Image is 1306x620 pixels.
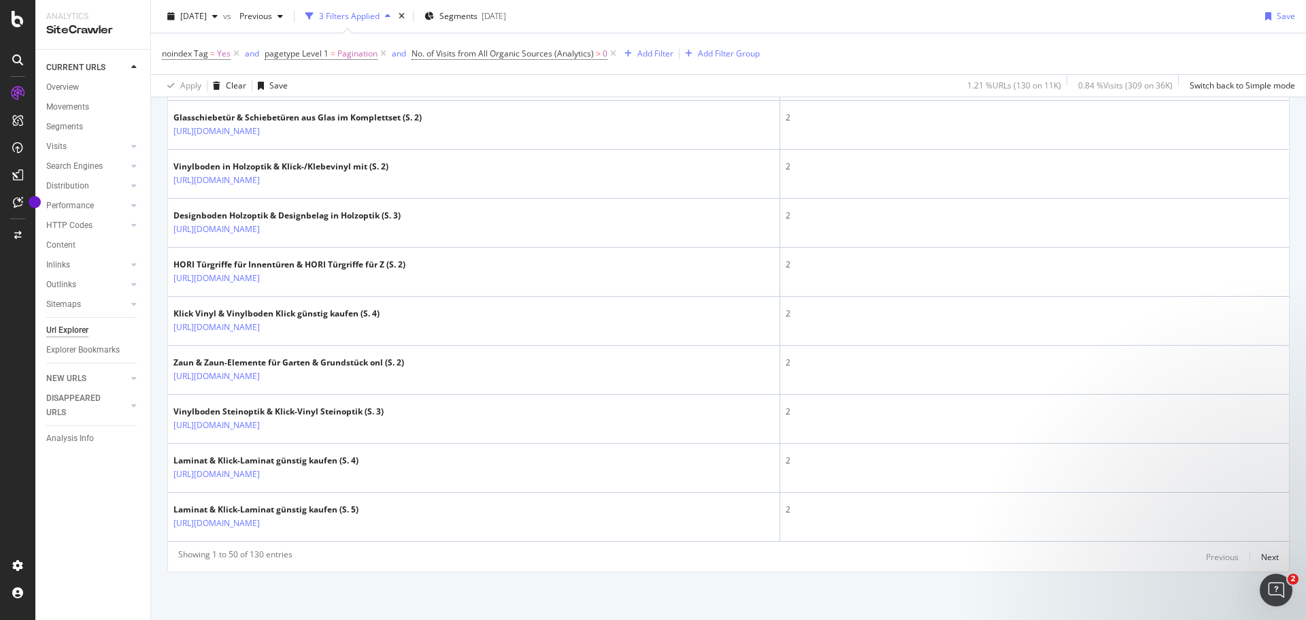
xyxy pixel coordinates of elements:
div: 2 [786,259,1284,271]
a: Distribution [46,179,127,193]
a: [URL][DOMAIN_NAME] [173,419,260,432]
div: Vinylboden Steinoptik & Klick-Vinyl Steinoptik (S. 3) [173,406,384,418]
a: Inlinks [46,258,127,272]
span: Previous [234,10,272,22]
a: [URL][DOMAIN_NAME] [173,272,260,285]
button: Switch back to Simple mode [1184,75,1295,97]
div: 2 [786,455,1284,467]
span: Segments [439,10,478,22]
div: [DATE] [482,10,506,22]
div: and [392,48,406,59]
a: [URL][DOMAIN_NAME] [173,125,260,138]
a: [URL][DOMAIN_NAME] [173,223,260,236]
div: Apply [180,80,201,91]
a: Movements [46,100,141,114]
a: CURRENT URLS [46,61,127,75]
span: Pagination [337,44,378,63]
div: Movements [46,100,89,114]
button: Segments[DATE] [419,5,512,27]
button: Clear [207,75,246,97]
a: Search Engines [46,159,127,174]
a: [URL][DOMAIN_NAME] [173,517,260,530]
button: Save [252,75,288,97]
a: DISAPPEARED URLS [46,391,127,420]
span: noindex Tag [162,48,208,59]
button: Previous [234,5,288,27]
div: 2 [786,112,1284,124]
div: HORI Türgriffe für Innentüren & HORI Türgriffe für Z (S. 2) [173,259,405,271]
a: Segments [46,120,141,134]
a: HTTP Codes [46,218,127,233]
a: Analysis Info [46,431,141,446]
div: Save [1277,10,1295,22]
div: Outlinks [46,278,76,292]
button: Save [1260,5,1295,27]
div: Segments [46,120,83,134]
div: 2 [786,161,1284,173]
button: [DATE] [162,5,223,27]
div: and [245,48,259,59]
a: [URL][DOMAIN_NAME] [173,321,260,334]
div: HTTP Codes [46,218,93,233]
div: Overview [46,80,79,95]
span: = [331,48,335,59]
span: vs [223,10,234,22]
a: Performance [46,199,127,213]
button: 3 Filters Applied [300,5,396,27]
div: Zaun & Zaun-Elemente für Garten & Grundstück onl (S. 2) [173,357,404,369]
button: and [392,47,406,60]
div: Tooltip anchor [29,196,41,208]
div: Analysis Info [46,431,94,446]
div: Analytics [46,11,139,22]
div: Sitemaps [46,297,81,312]
a: Content [46,238,141,252]
div: Inlinks [46,258,70,272]
div: times [396,10,407,23]
div: NEW URLS [46,372,86,386]
div: Vinylboden in Holzoptik & Klick-/Klebevinyl mit (S. 2) [173,161,388,173]
div: Designboden Holzoptik & Designbelag in Holzoptik (S. 3) [173,210,401,222]
div: DISAPPEARED URLS [46,391,115,420]
div: Clear [226,80,246,91]
span: 2 [1288,574,1299,585]
a: NEW URLS [46,372,127,386]
div: Save [269,80,288,91]
button: Add Filter [619,46,673,62]
iframe: Intercom live chat [1260,574,1292,606]
iframe: Intercom notifications message [1034,488,1306,583]
div: 2 [786,406,1284,418]
div: Laminat & Klick-Laminat günstig kaufen (S. 4) [173,455,358,467]
div: 2 [786,504,1284,516]
div: Klick Vinyl & Vinylboden Klick günstig kaufen (S. 4) [173,308,380,320]
button: Apply [162,75,201,97]
div: 1.21 % URLs ( 130 on 11K ) [967,80,1061,91]
a: Url Explorer [46,323,141,338]
div: 2 [786,210,1284,222]
div: Url Explorer [46,323,88,338]
div: Add Filter Group [698,48,760,59]
div: Showing 1 to 50 of 130 entries [178,549,292,565]
a: Explorer Bookmarks [46,343,141,357]
button: and [245,47,259,60]
a: Overview [46,80,141,95]
div: SiteCrawler [46,22,139,38]
a: [URL][DOMAIN_NAME] [173,174,260,187]
a: [URL][DOMAIN_NAME] [173,370,260,383]
div: 2 [786,357,1284,369]
div: 3 Filters Applied [319,10,380,22]
span: No. of Visits from All Organic Sources (Analytics) [412,48,594,59]
div: 0.84 % Visits ( 309 on 36K ) [1078,80,1173,91]
a: Outlinks [46,278,127,292]
a: [URL][DOMAIN_NAME] [173,468,260,481]
div: Visits [46,140,67,154]
div: Distribution [46,179,89,193]
span: 0 [603,44,607,63]
button: Add Filter Group [680,46,760,62]
span: pagetype Level 1 [265,48,329,59]
a: Sitemaps [46,297,127,312]
span: Yes [217,44,231,63]
div: 2 [786,308,1284,320]
div: Performance [46,199,94,213]
a: Visits [46,140,127,154]
span: 2025 Aug. 10th [180,10,207,22]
